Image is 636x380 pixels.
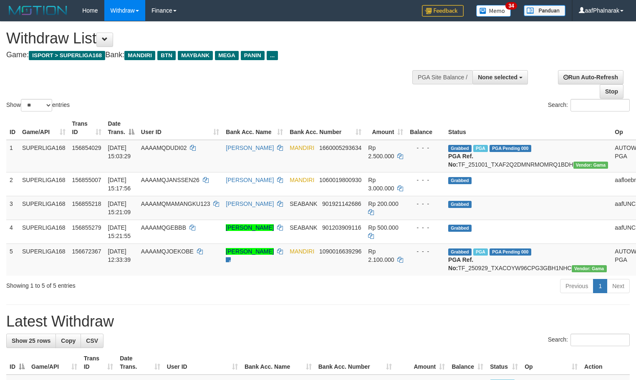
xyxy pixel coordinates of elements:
[368,144,394,160] span: Rp 2.500.000
[290,177,314,183] span: MANDIRI
[395,351,449,375] th: Amount: activate to sort column ascending
[548,334,630,346] label: Search:
[570,99,630,111] input: Search:
[124,51,155,60] span: MANDIRI
[505,2,517,10] span: 34
[365,116,406,140] th: Amount: activate to sort column ascending
[19,140,69,172] td: SUPERLIGA168
[108,200,131,215] span: [DATE] 15:21:09
[410,144,442,152] div: - - -
[558,70,623,84] a: Run Auto-Refresh
[241,51,265,60] span: PANIN
[315,351,395,375] th: Bank Acc. Number: activate to sort column ascending
[6,313,630,330] h1: Latest Withdraw
[448,225,472,232] span: Grabbed
[141,200,210,207] span: AAAAMQMAMANGKU123
[422,5,464,17] img: Feedback.jpg
[473,145,488,152] span: Marked by aafsoycanthlai
[478,74,517,81] span: None selected
[6,99,70,111] label: Show entries
[108,177,131,192] span: [DATE] 15:17:56
[322,224,361,231] span: Copy 901203909116 to clipboard
[368,177,394,192] span: Rp 3.000.000
[600,84,623,99] a: Stop
[226,144,274,151] a: [PERSON_NAME]
[368,200,398,207] span: Rp 200.000
[56,334,81,348] a: Copy
[12,337,50,344] span: Show 25 rows
[445,243,611,276] td: TF_250929_TXACOYW96CPG3GBH1NHC
[521,351,581,375] th: Op: activate to sort column ascending
[141,248,194,255] span: AAAAMQJOEKOBE
[138,116,223,140] th: User ID: activate to sort column ascending
[593,279,607,293] a: 1
[290,224,317,231] span: SEABANK
[448,248,472,256] span: Grabbed
[226,200,274,207] a: [PERSON_NAME]
[560,279,593,293] a: Previous
[141,177,199,183] span: AAAAMQJANSSEN26
[72,248,101,255] span: 156672367
[6,196,19,220] td: 3
[607,279,630,293] a: Next
[319,248,361,255] span: Copy 1090016639296 to clipboard
[72,177,101,183] span: 156855007
[445,116,611,140] th: Status
[448,153,473,168] b: PGA Ref. No:
[319,144,361,151] span: Copy 1660005293634 to clipboard
[473,248,488,256] span: Marked by aafsengchandara
[572,265,607,272] span: Vendor URL: https://trx31.1velocity.biz
[81,334,103,348] a: CSV
[157,51,176,60] span: BTN
[61,337,76,344] span: Copy
[406,116,445,140] th: Balance
[490,145,531,152] span: PGA Pending
[448,145,472,152] span: Grabbed
[487,351,521,375] th: Status: activate to sort column ascending
[72,144,101,151] span: 156854029
[290,200,317,207] span: SEABANK
[19,116,69,140] th: Game/API: activate to sort column ascending
[6,30,416,47] h1: Withdraw List
[226,224,274,231] a: [PERSON_NAME]
[6,140,19,172] td: 1
[368,224,398,231] span: Rp 500.000
[6,172,19,196] td: 2
[548,99,630,111] label: Search:
[290,248,314,255] span: MANDIRI
[6,220,19,243] td: 4
[322,200,361,207] span: Copy 901921142686 to clipboard
[412,70,472,84] div: PGA Site Balance /
[164,351,241,375] th: User ID: activate to sort column ascending
[286,116,365,140] th: Bank Acc. Number: activate to sort column ascending
[21,99,52,111] select: Showentries
[267,51,278,60] span: ...
[410,247,442,256] div: - - -
[6,243,19,276] td: 5
[368,248,394,263] span: Rp 2.100.000
[476,5,511,17] img: Button%20Memo.svg
[448,201,472,208] span: Grabbed
[448,256,473,271] b: PGA Ref. No:
[105,116,138,140] th: Date Trans.: activate to sort column descending
[108,224,131,239] span: [DATE] 15:21:55
[290,144,314,151] span: MANDIRI
[6,278,259,290] div: Showing 1 to 5 of 5 entries
[141,144,187,151] span: AAAAMQDUDI02
[6,116,19,140] th: ID
[490,248,531,256] span: PGA Pending
[6,51,416,59] h4: Game: Bank:
[19,172,69,196] td: SUPERLIGA168
[116,351,163,375] th: Date Trans.: activate to sort column ascending
[86,337,98,344] span: CSV
[222,116,286,140] th: Bank Acc. Name: activate to sort column ascending
[448,351,487,375] th: Balance: activate to sort column ascending
[108,248,131,263] span: [DATE] 12:33:39
[410,223,442,232] div: - - -
[410,200,442,208] div: - - -
[19,220,69,243] td: SUPERLIGA168
[29,51,105,60] span: ISPORT > SUPERLIGA168
[472,70,528,84] button: None selected
[19,196,69,220] td: SUPERLIGA168
[6,4,70,17] img: MOTION_logo.png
